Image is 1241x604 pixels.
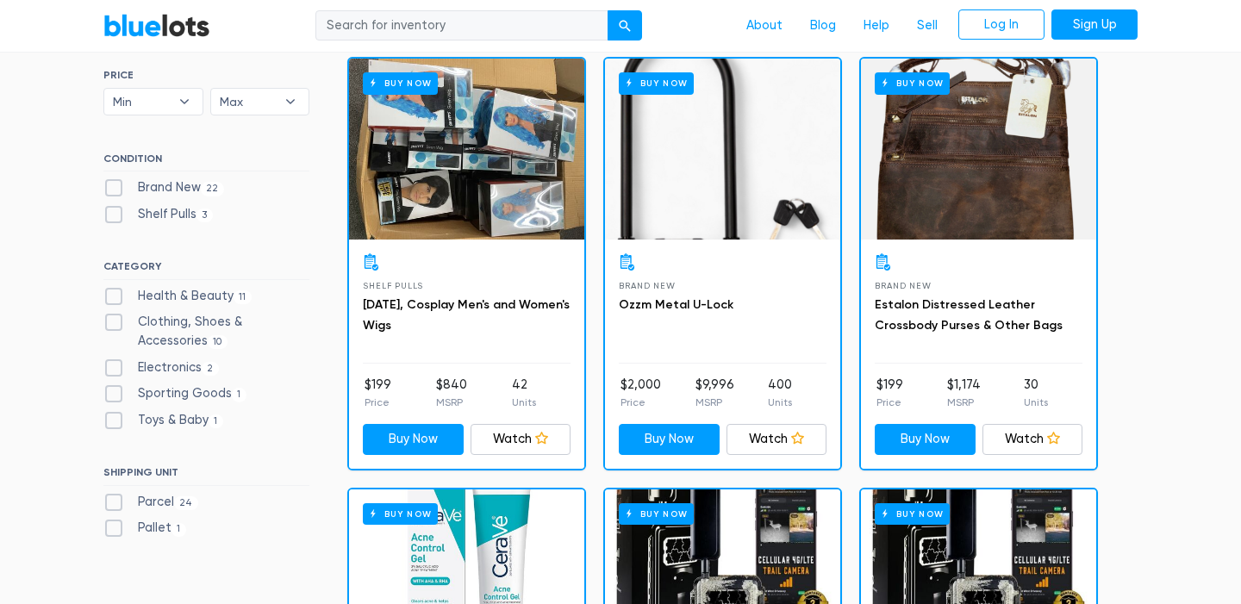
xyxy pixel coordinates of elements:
[619,72,694,94] h6: Buy Now
[436,395,467,410] p: MSRP
[209,414,223,428] span: 1
[113,89,170,115] span: Min
[982,424,1083,455] a: Watch
[695,376,734,410] li: $9,996
[103,493,198,512] label: Parcel
[103,287,252,306] label: Health & Beauty
[103,358,219,377] label: Electronics
[1051,9,1138,40] a: Sign Up
[363,297,570,333] a: [DATE], Cosplay Men's and Women's Wigs
[471,424,571,455] a: Watch
[103,411,223,430] label: Toys & Baby
[695,395,734,410] p: MSRP
[103,205,213,224] label: Shelf Pulls
[234,290,252,304] span: 11
[875,297,1063,333] a: Estalon Distressed Leather Crossbody Purses & Other Bags
[876,395,903,410] p: Price
[619,281,675,290] span: Brand New
[103,384,246,403] label: Sporting Goods
[171,523,186,537] span: 1
[166,89,203,115] b: ▾
[875,503,950,525] h6: Buy Now
[201,182,224,196] span: 22
[733,9,796,42] a: About
[103,13,210,38] a: BlueLots
[947,376,981,410] li: $1,174
[363,72,438,94] h6: Buy Now
[947,395,981,410] p: MSRP
[103,69,309,81] h6: PRICE
[875,72,950,94] h6: Buy Now
[363,281,423,290] span: Shelf Pulls
[875,281,931,290] span: Brand New
[861,59,1096,240] a: Buy Now
[196,209,213,222] span: 3
[103,313,309,350] label: Clothing, Shoes & Accessories
[850,9,903,42] a: Help
[875,424,976,455] a: Buy Now
[620,376,661,410] li: $2,000
[202,362,219,376] span: 2
[365,376,391,410] li: $199
[103,466,309,485] h6: SHIPPING UNIT
[619,297,733,312] a: Ozzm Metal U-Lock
[619,424,720,455] a: Buy Now
[512,376,536,410] li: 42
[232,388,246,402] span: 1
[103,519,186,538] label: Pallet
[365,395,391,410] p: Price
[349,59,584,240] a: Buy Now
[1024,395,1048,410] p: Units
[727,424,827,455] a: Watch
[363,424,464,455] a: Buy Now
[103,178,224,197] label: Brand New
[768,395,792,410] p: Units
[512,395,536,410] p: Units
[103,153,309,171] h6: CONDITION
[1024,376,1048,410] li: 30
[363,503,438,525] h6: Buy Now
[768,376,792,410] li: 400
[619,503,694,525] h6: Buy Now
[272,89,309,115] b: ▾
[876,376,903,410] li: $199
[208,335,228,349] span: 10
[796,9,850,42] a: Blog
[605,59,840,240] a: Buy Now
[958,9,1045,40] a: Log In
[315,10,608,41] input: Search for inventory
[436,376,467,410] li: $840
[903,9,951,42] a: Sell
[220,89,277,115] span: Max
[620,395,661,410] p: Price
[174,496,198,510] span: 24
[103,260,309,279] h6: CATEGORY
